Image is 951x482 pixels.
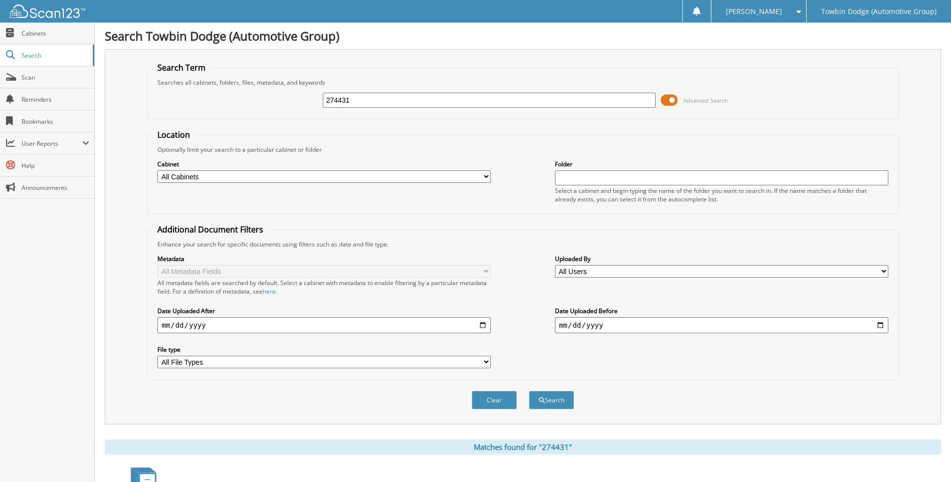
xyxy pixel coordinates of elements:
img: scan123-logo-white.svg [10,5,85,18]
span: Scan [22,73,89,82]
label: Uploaded By [555,255,888,263]
span: Cabinets [22,29,89,38]
a: here [263,287,276,296]
input: start [157,317,491,333]
legend: Location [152,129,195,140]
label: Date Uploaded After [157,307,491,315]
span: Towbin Dodge (Automotive Group) [821,9,936,15]
input: end [555,317,888,333]
span: User Reports [22,139,82,148]
span: Advanced Search [683,97,728,104]
div: Select a cabinet and begin typing the name of the folder you want to search in. If the name match... [555,186,888,203]
button: Search [529,391,574,409]
span: [PERSON_NAME] [726,9,782,15]
div: Searches all cabinets, folders, files, metadata, and keywords [152,78,893,87]
h1: Search Towbin Dodge (Automotive Group) [105,28,941,44]
label: File type [157,345,491,354]
label: Cabinet [157,160,491,168]
label: Date Uploaded Before [555,307,888,315]
div: Matches found for "274431" [105,439,941,454]
label: Folder [555,160,888,168]
span: Help [22,161,89,170]
label: Metadata [157,255,491,263]
legend: Additional Document Filters [152,224,268,235]
button: Clear [472,391,517,409]
span: Announcements [22,183,89,192]
span: Search [22,51,88,60]
div: Optionally limit your search to a particular cabinet or folder [152,145,893,154]
legend: Search Term [152,62,211,73]
span: Bookmarks [22,117,89,126]
div: All metadata fields are searched by default. Select a cabinet with metadata to enable filtering b... [157,279,491,296]
div: Enhance your search for specific documents using filters such as date and file type. [152,240,893,249]
span: Reminders [22,95,89,104]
